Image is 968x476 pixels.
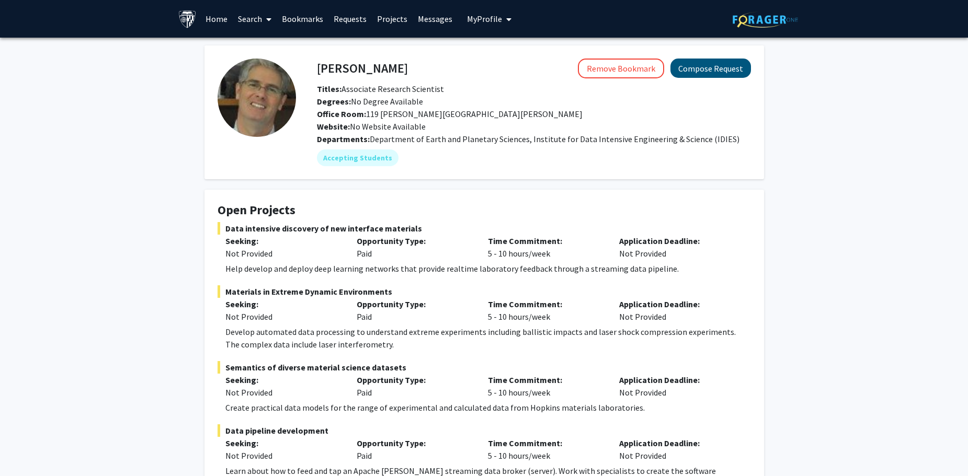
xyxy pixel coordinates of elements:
[218,424,751,437] span: Data pipeline development
[225,247,341,260] div: Not Provided
[317,121,426,132] span: No Website Available
[218,203,751,218] h4: Open Projects
[200,1,233,37] a: Home
[370,134,739,144] span: Department of Earth and Planetary Sciences, Institute for Data Intensive Engineering & Science (I...
[488,298,603,310] p: Time Commitment:
[328,1,372,37] a: Requests
[225,310,341,323] div: Not Provided
[733,11,798,28] img: ForagerOne Logo
[218,59,296,137] img: Profile Picture
[225,386,341,399] div: Not Provided
[218,285,751,298] span: Materials in Extreme Dynamic Environments
[317,109,366,119] b: Office Room:
[619,298,735,310] p: Application Deadline:
[467,14,502,24] span: My Profile
[233,1,277,37] a: Search
[349,437,480,462] div: Paid
[225,401,751,414] div: Create practical data models for the range of experimental and calculated data from Hopkins mater...
[225,235,341,247] p: Seeking:
[225,298,341,310] p: Seeking:
[372,1,413,37] a: Projects
[225,449,341,462] div: Not Provided
[317,134,370,144] b: Departments:
[480,298,611,323] div: 5 - 10 hours/week
[317,84,341,94] b: Titles:
[611,437,743,462] div: Not Provided
[619,235,735,247] p: Application Deadline:
[349,298,480,323] div: Paid
[317,96,423,107] span: No Degree Available
[488,374,603,386] p: Time Commitment:
[413,1,458,37] a: Messages
[611,374,743,399] div: Not Provided
[218,361,751,374] span: Semantics of diverse material science datasets
[225,437,341,449] p: Seeking:
[8,429,44,468] iframe: Chat
[488,235,603,247] p: Time Commitment:
[670,59,751,78] button: Compose Request to David Elbert
[218,222,751,235] span: Data intensive discovery of new interface materials
[225,374,341,386] p: Seeking:
[317,59,408,78] h4: [PERSON_NAME]
[480,374,611,399] div: 5 - 10 hours/week
[349,235,480,260] div: Paid
[317,121,350,132] b: Website:
[619,374,735,386] p: Application Deadline:
[178,10,197,28] img: Johns Hopkins University Logo
[317,149,398,166] mat-chip: Accepting Students
[611,235,743,260] div: Not Provided
[357,374,472,386] p: Opportunity Type:
[317,96,351,107] b: Degrees:
[317,84,444,94] span: Associate Research Scientist
[357,235,472,247] p: Opportunity Type:
[611,298,743,323] div: Not Provided
[357,298,472,310] p: Opportunity Type:
[317,109,583,119] span: 119 [PERSON_NAME][GEOGRAPHIC_DATA][PERSON_NAME]
[357,437,472,449] p: Opportunity Type:
[480,437,611,462] div: 5 - 10 hours/week
[578,59,664,78] button: Remove Bookmark
[349,374,480,399] div: Paid
[480,235,611,260] div: 5 - 10 hours/week
[277,1,328,37] a: Bookmarks
[225,262,751,275] div: Help develop and deploy deep learning networks that provide realtime laboratory feedback through ...
[488,437,603,449] p: Time Commitment:
[225,326,751,351] div: Develop automated data processing to understand extreme experiments including ballistic impacts a...
[619,437,735,449] p: Application Deadline:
